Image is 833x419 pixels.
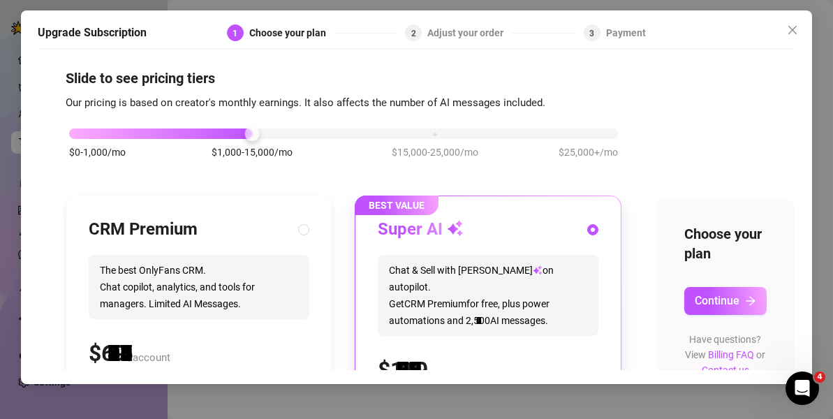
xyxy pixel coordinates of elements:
[355,196,438,215] span: BEST VALUE
[128,351,170,364] span: /account
[89,340,126,367] span: $
[378,255,598,336] span: Chat & Sell with [PERSON_NAME] on autopilot. Get CRM Premium for free, plus power automations and...
[745,295,756,307] span: arrow-right
[814,372,825,383] span: 4
[411,29,416,38] span: 2
[781,19,804,41] button: Close
[787,24,798,36] span: close
[392,145,478,160] span: $15,000-25,000/mo
[66,96,545,109] span: Our pricing is based on creator's monthly earnings. It also affects the number of AI messages inc...
[69,145,126,160] span: $0-1,000/mo
[378,219,464,241] h3: Super AI
[427,24,512,41] div: Adjust your order
[589,29,594,38] span: 3
[38,24,147,41] h5: Upgrade Subscription
[606,24,646,41] div: Payment
[89,255,309,319] span: The best OnlyFans CRM. Chat copilot, analytics, and tools for managers. Limited AI Messages.
[89,219,198,241] h3: CRM Premium
[695,294,739,307] span: Continue
[685,334,765,376] span: Have questions? View or
[684,224,767,263] h4: Choose your plan
[708,349,754,360] a: Billing FAQ
[559,145,618,160] span: $25,000+/mo
[684,287,767,315] button: Continuearrow-right
[786,372,819,405] iframe: Intercom live chat
[212,145,293,160] span: $1,000-15,000/mo
[66,68,767,88] h4: Slide to see pricing tiers
[702,365,749,376] a: Contact us
[233,29,237,38] span: 1
[430,368,472,381] span: /account
[378,357,428,383] span: $
[249,24,334,41] div: Choose your plan
[781,24,804,36] span: Close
